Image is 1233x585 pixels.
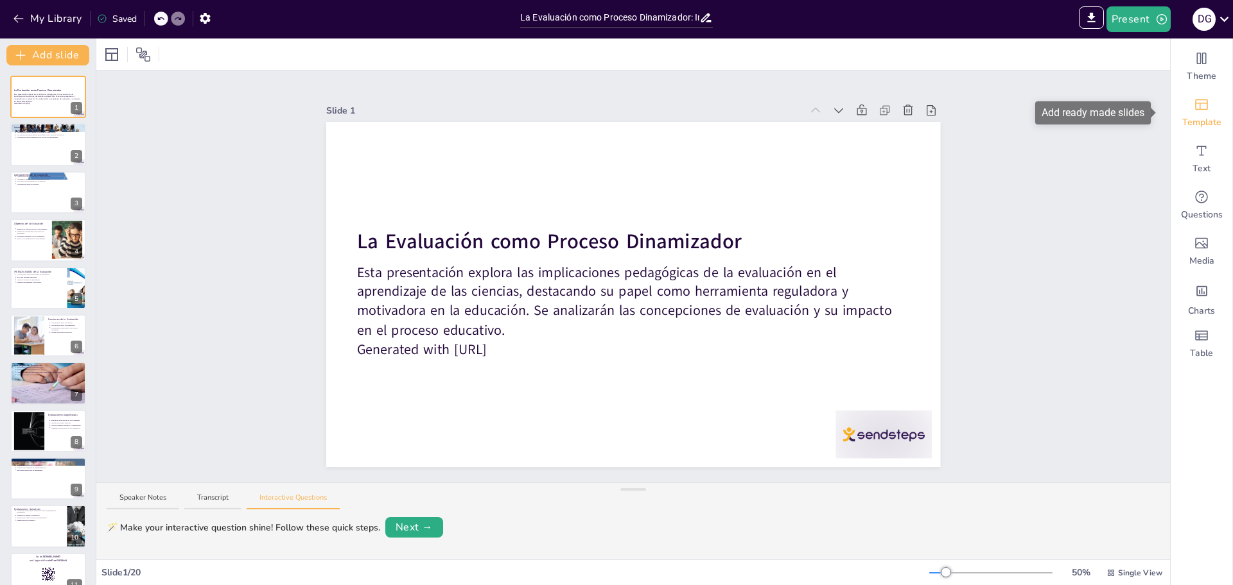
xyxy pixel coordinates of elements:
[14,459,82,463] p: Evaluaciones Formativas
[1079,6,1104,32] span: Export to PowerPoint
[17,281,63,284] p: Fomentar un ambiente colaborativo.
[14,89,62,92] strong: La Evaluación como Proceso Dinamizador
[10,505,86,547] div: 10
[51,427,82,429] p: Aumentar la motivación de los estudiantes.
[71,246,82,258] div: 4
[71,436,82,448] div: 8
[14,269,64,273] p: [PERSON_NAME] de la Evaluación
[10,362,86,404] div: 7
[17,136,82,139] p: La evaluación debe centrarse en los procesos de aprendizaje.
[1193,8,1216,31] div: D G
[17,369,82,371] p: Realizar evaluaciones formativas.
[17,514,63,516] p: Fomentar el diálogo constructivo.
[1171,44,1232,90] div: Change the overall theme
[357,227,742,255] strong: La Evaluación como Proceso Dinamizador
[51,332,82,334] p: Generar expectativas positivas.
[71,293,82,305] div: 5
[14,93,82,103] p: Esta presentación explora las implicaciones pedagógicas de la evaluación en el aprendizaje de las...
[71,484,82,496] div: 9
[10,457,86,500] div: 9
[17,516,63,519] p: Reflexionar sobre el proceso de aprendizaje.
[17,276,63,278] p: El rol del docente como guía.
[14,364,82,368] p: Estrategias de Evaluación
[14,507,64,511] p: Evaluaciones Sumativas
[17,273,63,276] p: La evaluación como instrumento de aprendizaje.
[357,340,910,359] p: Generated with [URL]
[67,532,82,544] div: 10
[97,12,137,26] div: Saved
[101,44,122,65] div: Layout
[10,8,87,29] button: My Library
[14,222,48,226] p: Objetivos de la Evaluación
[14,559,82,563] p: and login with code
[71,102,82,114] div: 1
[51,321,82,324] p: La evaluación debe ser integral.
[17,278,63,281] p: Valorar el proceso de aprendizaje.
[10,171,86,214] div: 3
[17,509,63,514] p: Considerar evaluaciones sumativas como herramientas de aprendizaje.
[1193,6,1216,32] button: D G
[14,125,82,129] p: Introducción a la Evaluación
[10,410,86,452] div: 8
[51,421,82,424] p: Diseñar actividades efectivas.
[326,104,801,117] div: Slide 1
[357,263,910,340] p: Esta presentación explora las implicaciones pedagógicas de la evaluación en el aprendizaje de las...
[14,555,82,559] p: Go to
[14,103,82,105] p: Generated with [URL]
[385,517,443,538] button: Next →
[17,464,82,466] p: Brindar retroalimentación inmediata.
[10,76,86,118] div: 1
[42,555,60,558] strong: [DOMAIN_NAME]
[17,462,82,464] p: Ajustar actividades durante el aprendizaje.
[51,419,82,421] p: Identificar ideas previas de los estudiantes.
[520,8,699,27] input: Insert title
[1188,305,1215,318] span: Charts
[17,371,82,374] p: Utilizar evaluaciones sumativas como herramientas de aprendizaje.
[1171,182,1232,228] div: Get real-time input from your audience
[1171,228,1232,275] div: Add images, graphics, shapes or video
[17,133,82,136] p: Los educadores deben adoptar un enfoque crítico hacia la evaluación.
[247,493,340,510] button: Interactive Questions
[71,341,82,353] div: 6
[17,519,63,521] p: Identificar áreas de mejora.
[48,318,82,321] p: Funciones de la Evaluación
[17,175,82,178] p: La evaluación debe considerar el medio ambiente.
[1187,70,1216,83] span: Theme
[51,326,82,331] p: La evaluación como apoyo real para los estudiantes.
[1171,90,1232,136] div: Add ready made slides
[71,198,82,210] div: 3
[17,183,82,185] p: La evaluación debe ser holística.
[1065,566,1096,579] div: 50 %
[17,178,82,180] p: La ciencia y tecnología son componentes clave.
[17,466,82,469] p: Fomentar un ambiente de experimentación.
[71,389,82,401] div: 7
[1035,101,1151,124] div: Add ready made slides
[184,493,241,510] button: Transcript
[14,173,82,177] p: Componentes de la Evaluación
[1181,208,1223,221] span: Questions
[1171,321,1232,367] div: Add a table
[17,230,48,235] p: Identificar conocimientos previos de los estudiantes.
[17,180,82,183] p: El contexto escolar impacta la evaluación.
[17,228,48,230] p: Estimular la reflexión sobre el conocimiento.
[136,47,151,62] span: Position
[17,128,82,131] p: La evaluación debe ser un proceso reflexivo.
[1190,347,1213,360] span: Table
[1106,6,1171,32] button: Present
[51,424,82,427] p: Crear un ambiente valorado y comprendido.
[17,238,48,241] p: Detectar la transferencia de conocimiento.
[1171,136,1232,182] div: Add text boxes
[17,469,82,471] p: Enfocarse en procesos de aprendizaje.
[101,566,929,579] div: Slide 1 / 20
[71,150,82,162] div: 2
[10,267,86,309] div: 5
[10,314,86,357] div: 6
[1193,162,1211,175] span: Text
[1189,255,1214,267] span: Media
[17,373,82,376] p: Fomentar la autoevaluación.
[51,324,82,326] p: La evaluación debe ser permanente.
[1171,275,1232,321] div: Add charts and graphs
[10,219,86,261] div: 4
[107,493,179,510] button: Speaker Notes
[17,366,82,369] p: Implementar evaluaciones diagnósticas.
